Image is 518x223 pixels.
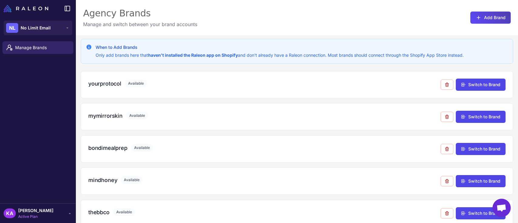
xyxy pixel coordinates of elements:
[456,175,506,187] button: Switch to Brand
[125,79,147,87] span: Available
[441,176,453,186] button: Remove from agency
[148,52,238,58] strong: haven't installed the Raleon app on Shopify
[6,23,18,33] div: NL
[456,79,506,91] button: Switch to Brand
[88,176,117,184] h3: mindhoney
[493,199,511,217] a: Open chat
[4,208,16,218] div: KA
[15,44,69,51] span: Manage Brands
[456,207,506,219] button: Switch to Brand
[4,5,48,12] img: Raleon Logo
[2,41,73,54] a: Manage Brands
[83,21,197,28] p: Manage and switch between your brand accounts
[456,111,506,123] button: Switch to Brand
[88,79,121,88] h3: yourprotocol
[441,208,453,218] button: Remove from agency
[4,21,72,35] button: NLNo Limit Email
[441,144,453,154] button: Remove from agency
[88,144,127,152] h3: bondimealprep
[441,79,453,90] button: Remove from agency
[21,25,51,31] span: No Limit Email
[121,176,143,184] span: Available
[126,112,148,120] span: Available
[131,144,153,152] span: Available
[441,112,453,122] button: Remove from agency
[83,7,197,19] div: Agency Brands
[88,208,110,216] h3: thebbco
[4,5,51,12] a: Raleon Logo
[470,12,511,24] button: Add Brand
[96,52,464,59] p: Only add brands here that and don't already have a Raleon connection. Most brands should connect ...
[18,207,53,214] span: [PERSON_NAME]
[18,214,53,219] span: Active Plan
[113,208,135,216] span: Available
[456,143,506,155] button: Switch to Brand
[88,112,123,120] h3: mymirrorskin
[96,44,464,51] h3: When to Add Brands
